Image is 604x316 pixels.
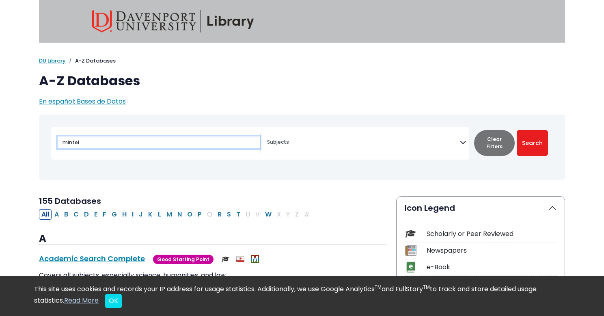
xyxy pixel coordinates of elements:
[58,136,260,148] input: Search database by title or keyword
[175,209,184,220] button: Filter Results N
[405,228,416,239] img: Icon Scholarly or Peer Reviewed
[427,229,557,239] div: Scholarly or Peer Reviewed
[100,209,109,220] button: Filter Results F
[34,284,570,308] div: This site uses cookies and records your IP address for usage statistics. Additionally, we use Goo...
[427,262,557,272] div: e-Book
[236,255,244,263] img: Audio & Video
[423,284,430,290] sup: TM
[39,73,565,89] h1: A-Z Databases
[92,209,100,220] button: Filter Results E
[39,209,52,220] button: All
[224,209,233,220] button: Filter Results S
[71,209,81,220] button: Filter Results C
[109,209,119,220] button: Filter Results G
[153,255,214,264] span: Good Starting Point
[39,57,66,65] a: DU Library
[105,294,122,308] button: Close
[52,209,61,220] button: Filter Results A
[234,209,243,220] button: Filter Results T
[185,209,195,220] button: Filter Results O
[164,209,175,220] button: Filter Results M
[120,209,129,220] button: Filter Results H
[215,209,224,220] button: Filter Results R
[136,209,145,220] button: Filter Results J
[155,209,164,220] button: Filter Results L
[263,209,274,220] button: Filter Results W
[222,255,230,263] img: Scholarly or Peer Reviewed
[39,195,101,207] span: 155 Databases
[39,115,565,180] nav: Search filters
[92,10,254,32] img: Davenport University Library
[427,246,557,255] div: Newspapers
[39,233,386,245] h3: A
[39,209,313,219] div: Alpha-list to filter by first letter of database name
[39,57,565,65] nav: breadcrumb
[39,253,145,264] a: Academic Search Complete
[146,209,155,220] button: Filter Results K
[517,130,548,156] button: Submit for Search Results
[64,296,99,305] a: Read More
[62,209,71,220] button: Filter Results B
[66,57,116,65] li: A-Z Databases
[39,97,126,106] a: En español: Bases de Datos
[474,130,515,156] button: Clear Filters
[39,271,386,280] p: Covers all subjects, especially science, humanities, and law.
[375,284,382,290] sup: TM
[397,197,565,219] button: Icon Legend
[405,262,416,273] img: Icon e-Book
[405,245,416,256] img: Icon Newspapers
[251,255,259,263] img: MeL (Michigan electronic Library)
[129,209,136,220] button: Filter Results I
[82,209,91,220] button: Filter Results D
[195,209,204,220] button: Filter Results P
[267,140,460,146] textarea: Search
